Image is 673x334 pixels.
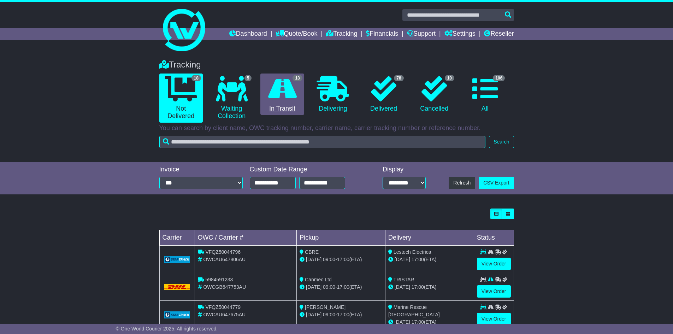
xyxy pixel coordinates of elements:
a: View Order [477,313,511,325]
a: Settings [444,28,476,40]
a: 18 Not Delivered [159,74,203,123]
span: 09:00 [323,284,335,290]
div: - (ETA) [300,256,382,263]
img: DHL.png [164,284,190,290]
span: 17:00 [337,284,349,290]
a: Support [407,28,436,40]
button: Refresh [449,177,475,189]
img: GetCarrierServiceLogo [164,256,190,263]
span: OWCAU647675AU [203,312,246,317]
div: - (ETA) [300,283,382,291]
div: Invoice [159,166,243,174]
span: 17:00 [412,319,424,325]
td: Delivery [385,230,474,246]
span: [PERSON_NAME] [305,304,346,310]
a: 13 In Transit [260,74,304,115]
a: View Order [477,285,511,298]
span: 13 [293,75,302,81]
td: OWC / Carrier # [195,230,297,246]
span: 09:00 [323,257,335,262]
span: 78 [394,75,403,81]
a: 78 Delivered [362,74,405,115]
span: TRISTAR [394,277,414,282]
span: [DATE] [306,312,321,317]
a: Tracking [326,28,357,40]
span: OWCGB647753AU [203,284,246,290]
span: © One World Courier 2025. All rights reserved. [116,326,218,332]
span: 10 [445,75,454,81]
a: 10 Cancelled [413,74,456,115]
p: You can search by client name, OWC tracking number, carrier name, carrier tracking number or refe... [159,124,514,132]
td: Pickup [297,230,385,246]
span: 17:00 [412,284,424,290]
span: [DATE] [306,257,321,262]
span: 106 [493,75,505,81]
span: 09:00 [323,312,335,317]
a: 5 Waiting Collection [210,74,253,123]
span: CBRE [305,249,319,255]
td: Carrier [159,230,195,246]
span: Marine Rescue [GEOGRAPHIC_DATA] [388,304,440,317]
span: 17:00 [337,257,349,262]
span: 17:00 [412,257,424,262]
span: Canmec Ltd [305,277,331,282]
a: CSV Export [479,177,514,189]
span: VFQZ50044796 [205,249,241,255]
span: VFQZ50044779 [205,304,241,310]
img: GetCarrierServiceLogo [164,311,190,318]
span: [DATE] [395,319,410,325]
td: Status [474,230,514,246]
a: Dashboard [229,28,267,40]
button: Search [489,136,514,148]
span: Lestech Electrica [394,249,431,255]
div: (ETA) [388,283,471,291]
a: Quote/Book [276,28,317,40]
div: (ETA) [388,256,471,263]
a: View Order [477,258,511,270]
span: 5984591233 [205,277,233,282]
span: 17:00 [337,312,349,317]
span: OWCAU647806AU [203,257,246,262]
div: Display [383,166,426,174]
a: Financials [366,28,398,40]
span: [DATE] [306,284,321,290]
span: [DATE] [395,284,410,290]
div: Custom Date Range [250,166,363,174]
div: (ETA) [388,318,471,326]
span: 18 [191,75,201,81]
a: Reseller [484,28,514,40]
div: Tracking [156,60,518,70]
span: 5 [244,75,252,81]
div: - (ETA) [300,311,382,318]
a: 106 All [463,74,507,115]
a: Delivering [311,74,355,115]
span: [DATE] [395,257,410,262]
